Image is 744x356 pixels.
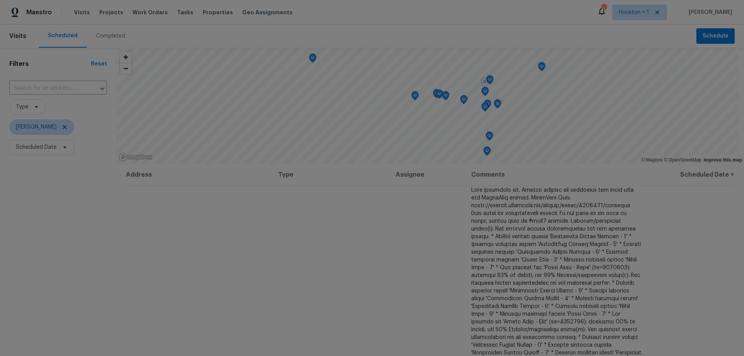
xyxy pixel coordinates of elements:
[442,91,449,103] div: Map marker
[703,31,728,41] span: Schedule
[99,9,123,16] span: Projects
[272,164,389,186] th: Type
[601,5,606,12] div: 6
[619,9,649,16] span: Houston + 1
[484,100,491,112] div: Map marker
[96,32,125,40] div: Completed
[494,99,501,111] div: Map marker
[26,9,52,16] span: Maestro
[9,28,26,45] span: Visits
[16,123,57,131] span: [PERSON_NAME]
[9,83,85,95] input: Search for an address...
[696,28,735,44] button: Schedule
[704,157,742,163] a: Improve this map
[203,9,233,16] span: Properties
[481,102,489,114] div: Map marker
[91,60,107,68] div: Reset
[177,10,193,15] span: Tasks
[389,164,465,186] th: Assignee
[242,9,293,16] span: Geo Assignments
[411,91,419,103] div: Map marker
[486,131,493,143] div: Map marker
[9,60,91,68] h1: Filters
[664,157,701,163] a: OpenStreetMap
[641,157,663,163] a: Mapbox
[120,52,131,63] button: Zoom in
[481,77,489,89] div: Map marker
[481,87,489,99] div: Map marker
[648,164,735,186] th: Scheduled Date ↑
[433,89,441,101] div: Map marker
[116,48,738,164] canvas: Map
[74,9,90,16] span: Visits
[309,53,317,65] div: Map marker
[133,9,168,16] span: Work Orders
[97,83,108,94] button: Open
[120,63,131,74] button: Zoom out
[486,75,494,87] div: Map marker
[119,153,153,162] a: Mapbox homepage
[126,164,272,186] th: Address
[16,143,57,151] span: Scheduled Date
[48,32,77,40] div: Scheduled
[460,95,468,107] div: Map marker
[436,89,443,101] div: Map marker
[465,164,648,186] th: Comments
[538,62,546,74] div: Map marker
[16,103,28,111] span: Type
[685,9,732,16] span: [PERSON_NAME]
[483,146,491,158] div: Map marker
